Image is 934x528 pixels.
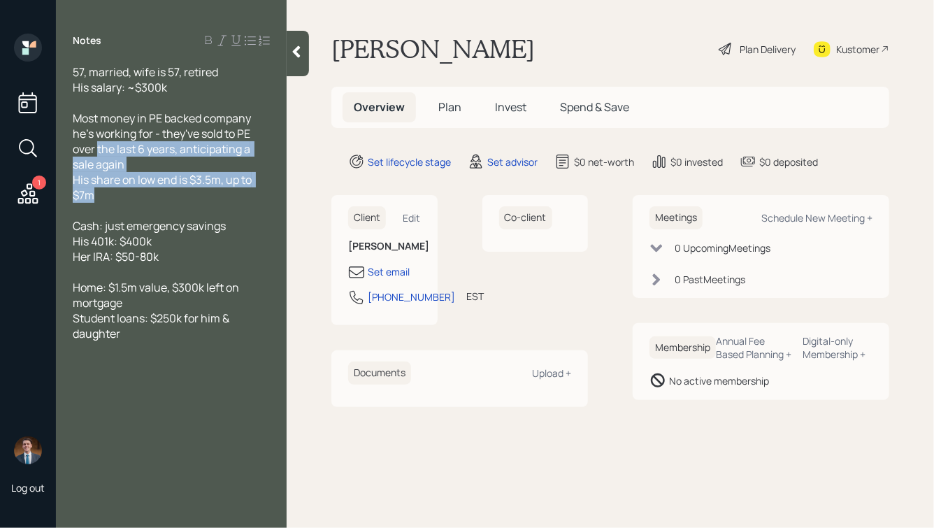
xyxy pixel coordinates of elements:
[73,64,218,80] span: 57, married, wife is 57, retired
[73,249,159,264] span: Her IRA: $50-80k
[368,155,451,169] div: Set lifecycle stage
[14,436,42,464] img: hunter_neumayer.jpg
[466,289,484,304] div: EST
[675,272,745,287] div: 0 Past Meeting s
[675,241,770,255] div: 0 Upcoming Meeting s
[348,362,411,385] h6: Documents
[73,34,101,48] label: Notes
[495,99,526,115] span: Invest
[499,206,552,229] h6: Co-client
[649,206,703,229] h6: Meetings
[331,34,535,64] h1: [PERSON_NAME]
[403,211,421,224] div: Edit
[649,336,716,359] h6: Membership
[348,206,386,229] h6: Client
[438,99,461,115] span: Plan
[740,42,796,57] div: Plan Delivery
[73,110,253,172] span: Most money in PE backed company he's working for - they've sold to PE over the last 6 years, anti...
[32,176,46,190] div: 1
[716,334,792,361] div: Annual Fee Based Planning +
[11,481,45,494] div: Log out
[73,311,231,341] span: Student loans: $250k for him & daughter
[73,80,167,95] span: His salary: ~$300k
[354,99,405,115] span: Overview
[487,155,538,169] div: Set advisor
[73,280,241,311] span: Home: $1.5m value, $300k left on mortgage
[836,42,879,57] div: Kustomer
[73,172,254,203] span: His share on low end is $3.5m, up to $7m
[669,373,769,388] div: No active membership
[368,290,455,304] div: [PHONE_NUMBER]
[73,218,226,234] span: Cash: just emergency savings
[759,155,818,169] div: $0 deposited
[803,334,872,361] div: Digital-only Membership +
[348,241,421,252] h6: [PERSON_NAME]
[368,264,410,279] div: Set email
[532,366,571,380] div: Upload +
[73,234,152,249] span: His 401k: $400k
[560,99,629,115] span: Spend & Save
[761,211,872,224] div: Schedule New Meeting +
[670,155,723,169] div: $0 invested
[574,155,634,169] div: $0 net-worth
